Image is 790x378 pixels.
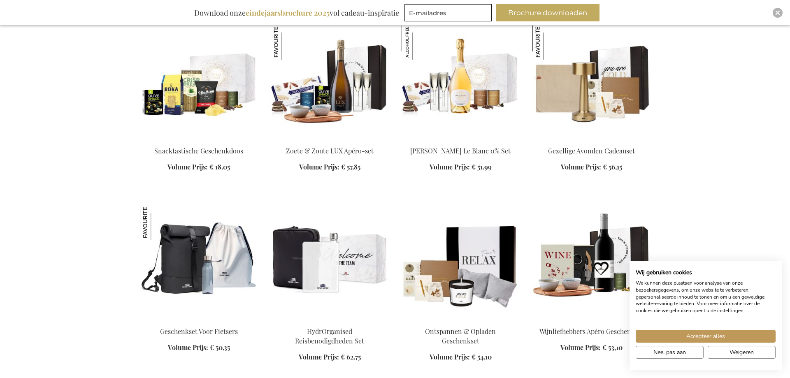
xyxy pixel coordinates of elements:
a: Geschenkset Voor Fietsers [160,327,238,336]
p: We kunnen deze plaatsen voor analyse van onze bezoekersgegevens, om onze website te verbeteren, g... [636,280,776,314]
a: Zoete & Zoute LUX Apéro-set [286,146,374,155]
a: Volume Prijs: € 54,10 [430,352,492,362]
a: Cosy Evenings Gift Set Gezellige Avonden Cadeauset [532,136,650,144]
span: Volume Prijs: [168,343,208,352]
img: Snacktastic Gift Box [140,24,258,139]
img: Sweet & Salty LUXury Apéro Set [271,24,388,139]
input: E-mailadres [404,4,492,21]
span: Volume Prijs: [430,162,470,171]
span: € 53,10 [602,343,623,352]
a: Volume Prijs: € 50,35 [168,343,230,352]
a: Volume Prijs: € 51,99 [430,162,492,172]
span: Volume Prijs: [299,162,339,171]
a: Sweet & Salty LUXury Apéro Set Zoete & Zoute LUX Apéro-set [271,136,388,144]
img: Cyclist's Gift Set [140,205,258,320]
b: eindejaarsbrochure 2025 [246,8,330,18]
img: Wine Lovers Apéro Gift Set [532,205,650,320]
img: Sweet Delights Le Blanc 0% Set [402,24,519,139]
span: Weigeren [730,348,754,357]
img: Geschenkset Voor Fietsers [140,205,175,240]
a: Volume Prijs: € 53,10 [560,343,623,352]
button: Pas cookie voorkeuren aan [636,346,704,359]
a: Volume Prijs: € 62,75 [299,352,361,362]
a: Snacktastic Gift Box [140,136,258,144]
span: € 50,35 [210,343,230,352]
div: Close [773,8,783,18]
span: Volume Prijs: [167,162,208,171]
img: Relax & Recharge Gift Set [402,205,519,320]
span: € 57,85 [341,162,360,171]
span: Volume Prijs: [561,162,601,171]
button: Brochure downloaden [496,4,599,21]
a: Wijnliefhebbers Apéro Geschenkset [539,327,644,336]
a: Ontspannen & Opladen Geschenkset [425,327,496,345]
span: Volume Prijs: [299,352,339,361]
a: Volume Prijs: € 18,05 [167,162,230,172]
img: HydrOrganised Travel Essentials Set [271,205,388,320]
a: HydrOrganised Travel Essentials Set [271,317,388,325]
img: Close [775,10,780,15]
a: Wine Lovers Apéro Gift Set [532,317,650,325]
a: Sweet Delights Le Blanc 0% Set Zoete Lekkernijen Le Blanc 0% Set [402,136,519,144]
img: Zoete Lekkernijen Le Blanc 0% Set [402,24,437,60]
span: € 51,99 [472,162,492,171]
a: Volume Prijs: € 57,85 [299,162,360,172]
span: € 56,15 [603,162,622,171]
a: HydrOrganised Reisbenodigdheden Set [295,327,364,345]
form: marketing offers and promotions [404,4,494,24]
a: Cyclist's Gift Set Geschenkset Voor Fietsers [140,317,258,325]
img: Zoete & Zoute LUX Apéro-set [271,24,306,60]
a: [PERSON_NAME] Le Blanc 0% Set [410,146,511,155]
a: Volume Prijs: € 56,15 [561,162,622,172]
div: Download onze vol cadeau-inspiratie [191,4,403,21]
span: € 54,10 [472,352,492,361]
span: Accepteer alles [686,332,725,341]
a: Relax & Recharge Gift Set [402,317,519,325]
span: Volume Prijs: [560,343,601,352]
a: Gezellige Avonden Cadeauset [548,146,635,155]
a: Snacktastische Geschenkdoos [154,146,243,155]
button: Alle cookies weigeren [708,346,776,359]
span: € 62,75 [341,352,361,361]
button: Accepteer alle cookies [636,330,776,343]
img: Gezellige Avonden Cadeauset [532,24,568,60]
img: Cosy Evenings Gift Set [532,24,650,139]
h2: Wij gebruiken cookies [636,269,776,276]
span: Volume Prijs: [430,352,470,361]
span: Nee, pas aan [653,348,686,357]
span: € 18,05 [209,162,230,171]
